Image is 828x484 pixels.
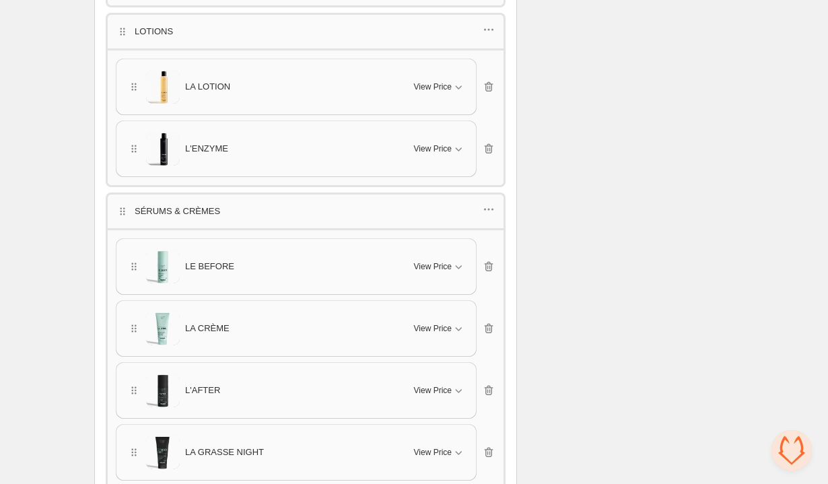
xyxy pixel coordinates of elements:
[406,76,473,98] button: View Price
[185,446,264,459] span: LA GRASSE NIGHT
[414,447,452,458] span: View Price
[414,323,452,334] span: View Price
[406,318,473,339] button: View Price
[185,142,228,155] span: L'ENZYME
[185,260,234,273] span: LE BEFORE
[414,143,452,154] span: View Price
[414,385,452,396] span: View Price
[146,368,180,412] img: L'AFTER
[135,205,220,218] p: SÉRUMS & CRÈMES
[406,380,473,401] button: View Price
[146,306,180,350] img: LA CRÈME
[185,322,230,335] span: LA CRÈME
[771,430,812,471] div: Ouvrir le chat
[185,80,230,94] span: LA LOTION
[146,65,180,108] img: LA LOTION
[414,81,452,92] span: View Price
[185,384,220,397] span: L'AFTER
[406,442,473,463] button: View Price
[406,256,473,277] button: View Price
[406,138,473,160] button: View Price
[146,244,180,288] img: LE BEFORE
[146,127,180,170] img: L'ENZYME
[135,25,173,38] p: LOTIONS
[414,261,452,272] span: View Price
[146,430,180,474] img: LA GRASSE NIGHT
